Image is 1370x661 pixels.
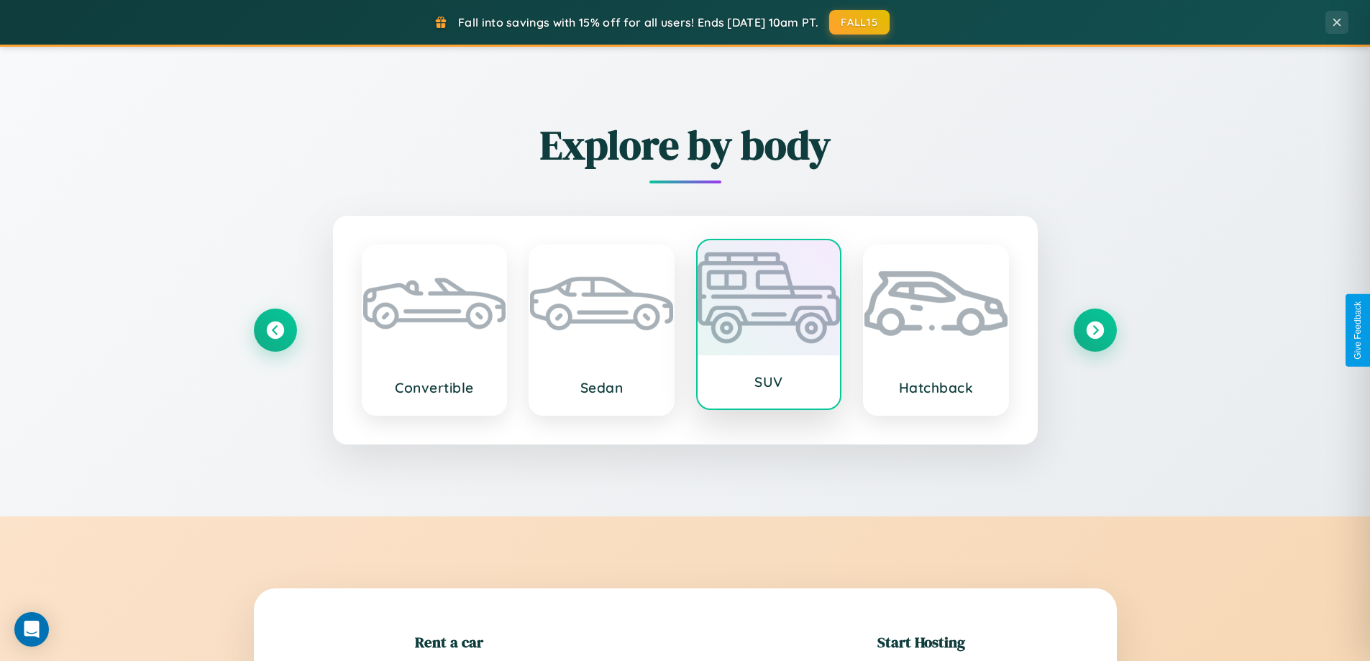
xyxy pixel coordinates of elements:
h3: Hatchback [879,379,993,396]
h2: Explore by body [254,117,1117,173]
h2: Start Hosting [877,632,965,652]
button: FALL15 [829,10,890,35]
h3: SUV [712,373,826,391]
span: Fall into savings with 15% off for all users! Ends [DATE] 10am PT. [458,15,818,29]
h2: Rent a car [415,632,483,652]
div: Give Feedback [1353,301,1363,360]
div: Open Intercom Messenger [14,612,49,647]
h3: Sedan [544,379,659,396]
h3: Convertible [378,379,492,396]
